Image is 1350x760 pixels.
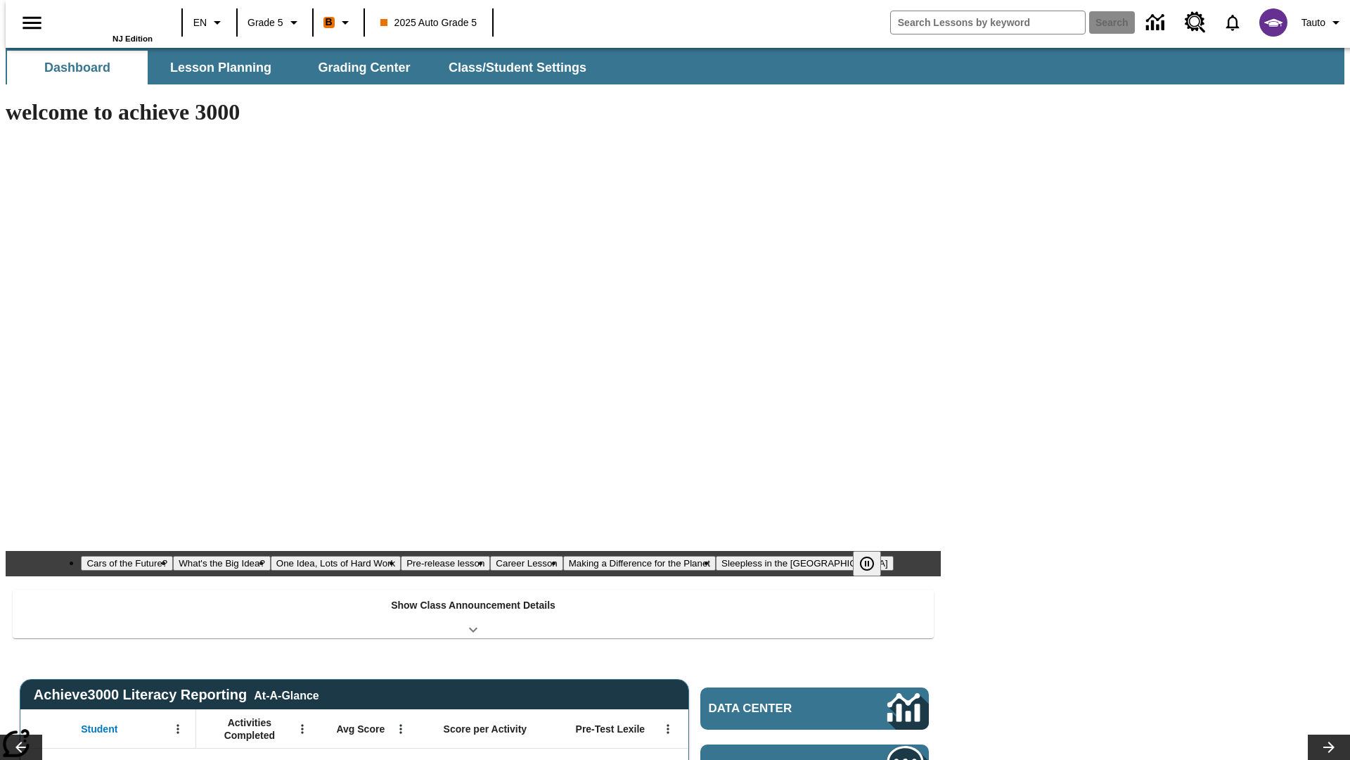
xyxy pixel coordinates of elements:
[61,6,153,34] a: Home
[150,51,291,84] button: Lesson Planning
[34,687,319,703] span: Achieve3000 Literacy Reporting
[853,551,895,576] div: Pause
[444,723,527,735] span: Score per Activity
[1214,4,1251,41] a: Notifications
[490,556,562,571] button: Slide 5 Career Lesson
[193,15,207,30] span: EN
[1308,735,1350,760] button: Lesson carousel, Next
[292,718,313,740] button: Open Menu
[1296,10,1350,35] button: Profile/Settings
[173,556,271,571] button: Slide 2 What's the Big Idea?
[437,51,598,84] button: Class/Student Settings
[318,10,359,35] button: Boost Class color is orange. Change class color
[187,10,232,35] button: Language: EN, Select a language
[11,2,53,44] button: Open side menu
[112,34,153,43] span: NJ Edition
[1301,15,1325,30] span: Tauto
[242,10,308,35] button: Grade: Grade 5, Select a grade
[716,556,894,571] button: Slide 7 Sleepless in the Animal Kingdom
[336,723,385,735] span: Avg Score
[294,51,435,84] button: Grading Center
[6,51,599,84] div: SubNavbar
[700,688,929,730] a: Data Center
[853,551,881,576] button: Pause
[167,718,188,740] button: Open Menu
[576,723,645,735] span: Pre-Test Lexile
[6,48,1344,84] div: SubNavbar
[390,718,411,740] button: Open Menu
[657,718,679,740] button: Open Menu
[44,60,110,76] span: Dashboard
[891,11,1085,34] input: search field
[318,60,410,76] span: Grading Center
[1259,8,1287,37] img: avatar image
[563,556,716,571] button: Slide 6 Making a Difference for the Planet
[7,51,148,84] button: Dashboard
[203,716,296,742] span: Activities Completed
[380,15,477,30] span: 2025 Auto Grade 5
[1251,4,1296,41] button: Select a new avatar
[254,687,319,702] div: At-A-Glance
[170,60,271,76] span: Lesson Planning
[1176,4,1214,42] a: Resource Center, Will open in new tab
[247,15,283,30] span: Grade 5
[709,702,840,716] span: Data Center
[6,99,941,125] h1: welcome to achieve 3000
[326,13,333,31] span: B
[1138,4,1176,42] a: Data Center
[449,60,586,76] span: Class/Student Settings
[13,590,934,638] div: Show Class Announcement Details
[401,556,490,571] button: Slide 4 Pre-release lesson
[271,556,401,571] button: Slide 3 One Idea, Lots of Hard Work
[81,723,117,735] span: Student
[391,598,555,613] p: Show Class Announcement Details
[81,556,173,571] button: Slide 1 Cars of the Future?
[61,5,153,43] div: Home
